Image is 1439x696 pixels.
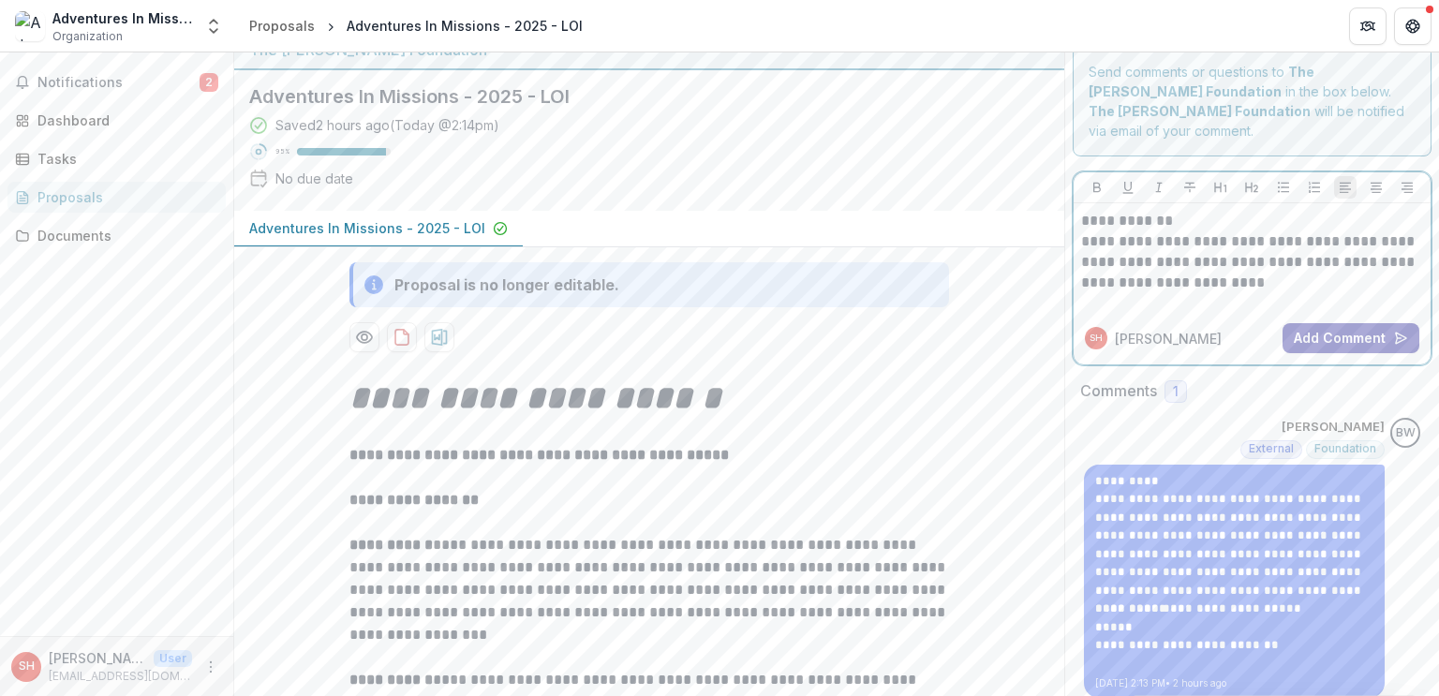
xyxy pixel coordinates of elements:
div: Documents [37,226,211,245]
img: Adventures In Missions [15,11,45,41]
div: Tasks [37,149,211,169]
button: download-proposal [424,322,454,352]
strong: The [PERSON_NAME] Foundation [1089,103,1311,119]
button: Align Left [1334,176,1357,199]
a: Documents [7,220,226,251]
button: download-proposal [387,322,417,352]
div: Send comments or questions to in the box below. will be notified via email of your comment. [1073,46,1432,156]
span: Notifications [37,75,200,91]
div: Sarah Horvath [19,660,35,673]
div: No due date [275,169,353,188]
a: Proposals [7,182,226,213]
p: User [154,650,192,667]
div: Saved 2 hours ago ( Today @ 2:14pm ) [275,115,499,135]
div: Proposal is no longer editable. [394,274,619,296]
p: [PERSON_NAME] [1282,418,1385,437]
button: Ordered List [1303,176,1326,199]
p: 95 % [275,145,289,158]
button: Underline [1117,176,1139,199]
button: Strike [1179,176,1201,199]
p: Adventures In Missions - 2025 - LOI [249,218,485,238]
nav: breadcrumb [242,12,590,39]
span: 1 [1173,384,1179,400]
button: Align Center [1365,176,1387,199]
p: [PERSON_NAME] [49,648,146,668]
button: Open entity switcher [200,7,227,45]
button: Bold [1086,176,1108,199]
button: Bullet List [1272,176,1295,199]
button: Align Right [1396,176,1418,199]
span: Organization [52,28,123,45]
button: Preview a43eb5b6-ada5-4607-ac7d-a04c16765b37-0.pdf [349,322,379,352]
div: Dashboard [37,111,211,130]
span: Foundation [1314,442,1376,455]
button: More [200,656,222,678]
button: Partners [1349,7,1387,45]
a: Proposals [242,12,322,39]
h2: Comments [1080,382,1157,400]
h2: Adventures In Missions - 2025 - LOI [249,85,1019,108]
button: Heading 1 [1209,176,1232,199]
div: Blair White [1396,427,1416,439]
span: External [1249,442,1294,455]
p: [EMAIL_ADDRESS][DOMAIN_NAME] [49,668,192,685]
button: Italicize [1148,176,1170,199]
p: [DATE] 2:13 PM • 2 hours ago [1095,676,1373,690]
div: Proposals [249,16,315,36]
div: Sarah Horvath [1090,333,1103,343]
button: Get Help [1394,7,1432,45]
button: Add Comment [1283,323,1419,353]
button: Notifications2 [7,67,226,97]
span: 2 [200,73,218,92]
button: Heading 2 [1240,176,1263,199]
div: Proposals [37,187,211,207]
a: Tasks [7,143,226,174]
div: Adventures In Missions - 2025 - LOI [347,16,583,36]
div: Adventures In Missions [52,8,193,28]
p: [PERSON_NAME] [1115,329,1222,348]
a: Dashboard [7,105,226,136]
